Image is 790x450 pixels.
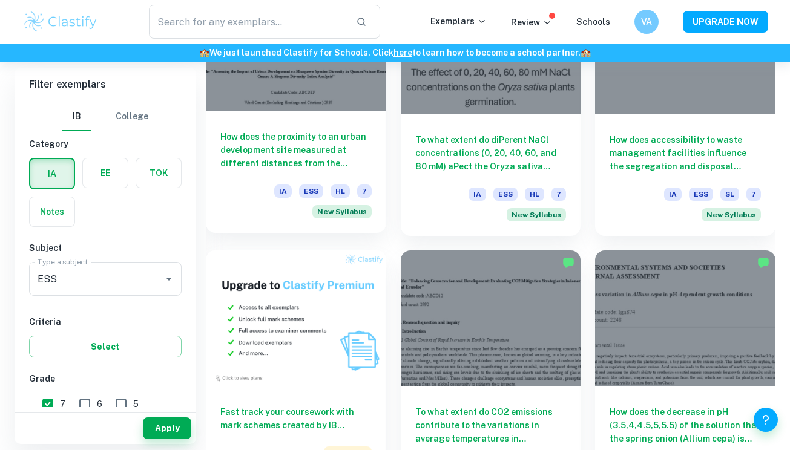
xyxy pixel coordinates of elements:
[511,16,552,29] p: Review
[160,270,177,287] button: Open
[415,133,567,173] h6: To what extent do diPerent NaCl concentrations (0, 20, 40, 60, and 80 mM) aPect the Oryza sativa ...
[576,17,610,27] a: Schools
[702,208,761,221] div: Starting from the May 2026 session, the ESS IA requirements have changed. We created this exempla...
[206,250,386,385] img: Thumbnail
[29,137,182,151] h6: Category
[29,315,182,328] h6: Criteria
[562,256,574,269] img: Marked
[199,48,209,57] span: 🏫
[220,405,372,432] h6: Fast track your coursework with mark schemes created by IB examiners. Upgrade now
[746,187,761,201] span: 7
[493,187,518,201] span: ESS
[116,102,148,131] button: College
[149,5,347,39] input: Search for any exemplars...
[30,197,74,226] button: Notes
[610,133,761,173] h6: How does accessibility to waste management facilities influence the segregation and disposal prac...
[22,10,99,34] img: Clastify logo
[507,208,566,221] span: New Syllabus
[38,256,88,267] label: Type a subject
[639,15,653,28] h6: VA
[634,10,659,34] button: VA
[274,184,292,198] span: IA
[430,15,487,28] p: Exemplars
[30,159,74,188] button: IA
[664,187,682,201] span: IA
[551,187,566,201] span: 7
[29,336,182,357] button: Select
[757,256,769,269] img: Marked
[469,187,486,201] span: IA
[143,417,191,439] button: Apply
[393,48,412,57] a: here
[29,372,182,385] h6: Grade
[525,187,544,201] span: HL
[133,397,139,411] span: 5
[220,130,372,170] h6: How does the proximity to an urban development site measured at different distances from the deve...
[702,208,761,221] span: New Syllabus
[29,241,182,255] h6: Subject
[136,158,181,187] button: TOK
[610,405,761,445] h6: How does the decrease in pH (3.5,4,4.5,5,5.5) of the solution that the spring onion (Allium cepa)...
[720,187,739,201] span: SL
[2,46,788,59] h6: We just launched Clastify for Schools. Click to learn how to become a school partner.
[683,11,768,33] button: UPGRADE NOW
[312,205,372,218] span: New Syllabus
[415,405,567,445] h6: To what extent do CO2 emissions contribute to the variations in average temperatures in [GEOGRAPH...
[357,184,372,198] span: 7
[15,68,196,102] h6: Filter exemplars
[62,102,148,131] div: Filter type choice
[689,187,713,201] span: ESS
[581,48,591,57] span: 🏫
[507,208,566,221] div: Starting from the May 2026 session, the ESS IA requirements have changed. We created this exempla...
[83,158,128,187] button: EE
[299,184,323,198] span: ESS
[62,102,91,131] button: IB
[97,397,102,411] span: 6
[331,184,350,198] span: HL
[754,408,778,432] button: Help and Feedback
[312,205,372,218] div: Starting from the May 2026 session, the ESS IA requirements have changed. We created this exempla...
[60,397,65,411] span: 7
